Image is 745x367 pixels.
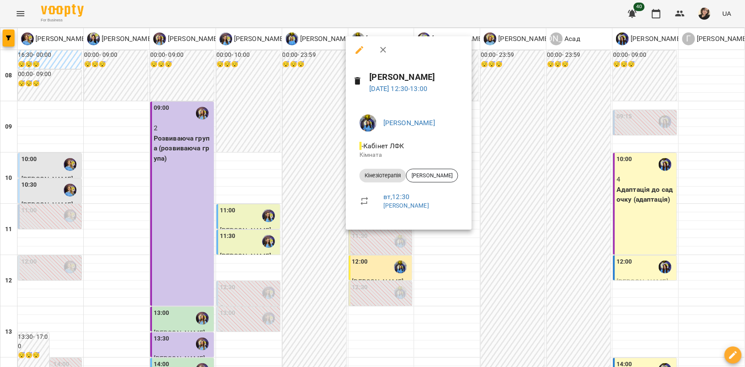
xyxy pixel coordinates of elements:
div: [PERSON_NAME] [406,169,458,182]
span: Кінезіотерапія [359,172,406,179]
span: [PERSON_NAME] [406,172,458,179]
a: вт , 12:30 [383,193,409,201]
a: [PERSON_NAME] [383,119,435,127]
a: [DATE] 12:30-13:00 [370,85,428,93]
p: Кімната [359,151,458,159]
h6: [PERSON_NAME] [370,70,465,84]
img: d1dec607e7f372b62d1bb04098aa4c64.jpeg [359,115,377,132]
a: [PERSON_NAME] [383,202,429,209]
span: - Кабінет ЛФК [359,142,406,150]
